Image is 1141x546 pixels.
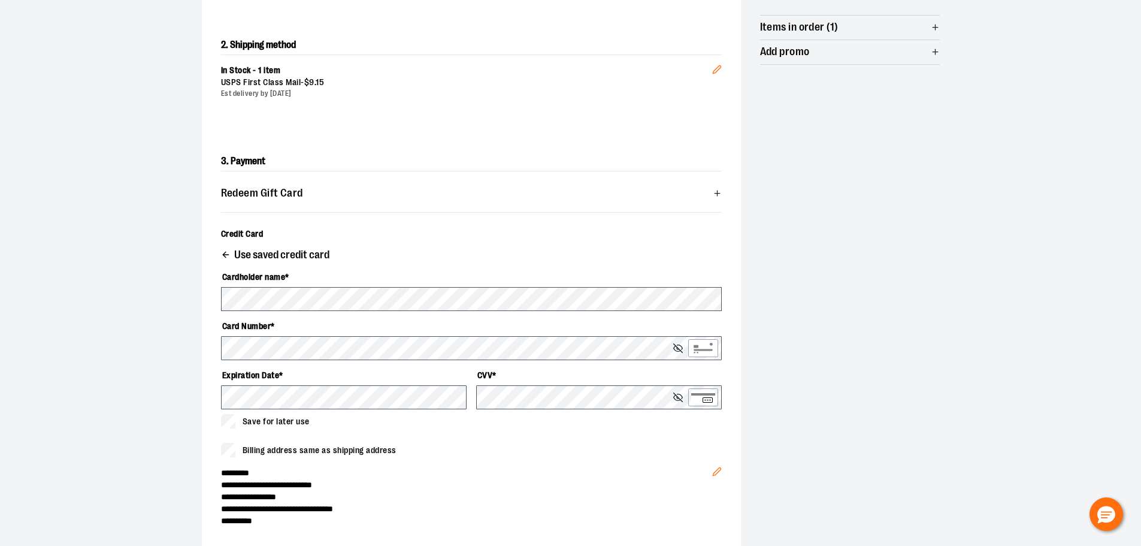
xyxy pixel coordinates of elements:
span: Use saved credit card [234,249,329,261]
input: Save for later use [221,414,235,429]
span: Credit Card [221,229,264,239]
button: Items in order (1) [760,16,940,40]
div: Est delivery by [DATE] [221,89,712,99]
div: In Stock - 1 item [221,65,712,77]
label: CVV * [476,365,722,385]
span: Add promo [760,46,810,58]
button: Redeem Gift Card [221,181,722,205]
button: Hello, have a question? Let’s chat. [1089,497,1123,531]
span: . [314,77,316,87]
input: Billing address same as shipping address [221,443,235,457]
span: 9 [309,77,314,87]
label: Expiration Date * [221,365,467,385]
label: Card Number * [221,316,722,336]
button: Use saved credit card [221,249,329,263]
span: 15 [316,77,324,87]
button: Add promo [760,40,940,64]
label: Cardholder name * [221,267,722,287]
span: Billing address same as shipping address [243,444,397,457]
span: Items in order (1) [760,22,839,33]
button: Edit [703,46,731,88]
h2: 2. Shipping method [221,35,722,55]
div: USPS First Class Mail - [221,77,712,89]
h2: 3. Payment [221,152,722,171]
button: Edit [703,448,731,490]
span: Redeem Gift Card [221,188,303,199]
span: Save for later use [243,415,310,428]
span: $ [304,77,310,87]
